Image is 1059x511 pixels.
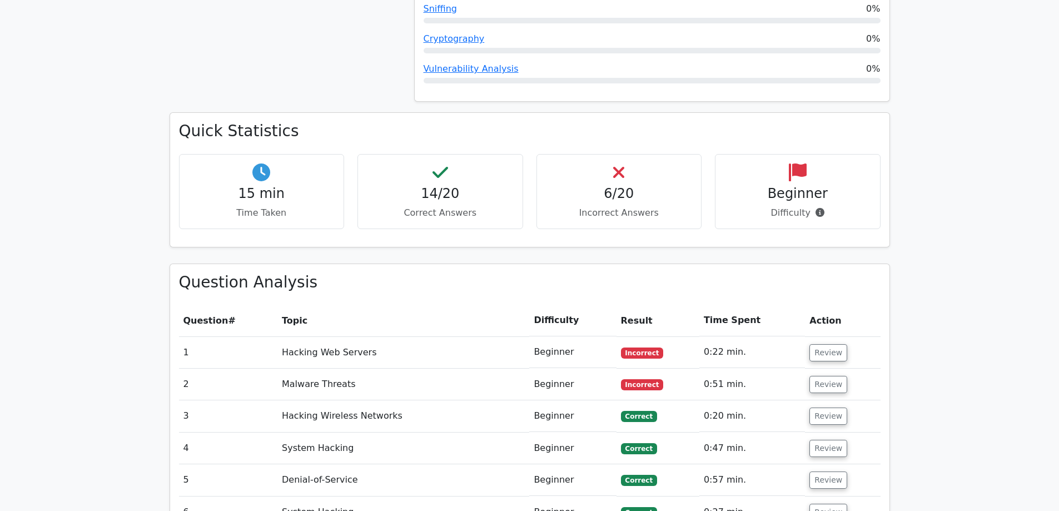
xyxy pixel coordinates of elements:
td: 0:51 min. [699,369,805,400]
span: Incorrect [621,379,664,390]
td: Denial-of-Service [277,464,529,496]
td: 0:47 min. [699,433,805,464]
h3: Quick Statistics [179,122,881,141]
p: Incorrect Answers [546,206,693,220]
span: 0% [866,2,880,16]
a: Cryptography [424,33,485,44]
button: Review [809,344,847,361]
button: Review [809,472,847,489]
span: Correct [621,475,657,486]
td: Beginner [529,369,616,400]
a: Vulnerability Analysis [424,63,519,74]
th: Action [805,305,880,336]
td: Beginner [529,464,616,496]
th: # [179,305,278,336]
th: Time Spent [699,305,805,336]
td: System Hacking [277,433,529,464]
h4: 14/20 [367,186,514,202]
h3: Question Analysis [179,273,881,292]
td: 1 [179,336,278,368]
button: Review [809,408,847,425]
td: Hacking Web Servers [277,336,529,368]
span: Correct [621,443,657,454]
button: Review [809,376,847,393]
td: Hacking Wireless Networks [277,400,529,432]
td: Beginner [529,400,616,432]
p: Correct Answers [367,206,514,220]
span: Question [183,315,228,326]
td: 0:57 min. [699,464,805,496]
td: 0:20 min. [699,400,805,432]
td: 0:22 min. [699,336,805,368]
a: Sniffing [424,3,458,14]
th: Difficulty [529,305,616,336]
td: 2 [179,369,278,400]
td: 3 [179,400,278,432]
h4: 15 min [188,186,335,202]
p: Difficulty [724,206,871,220]
h4: Beginner [724,186,871,202]
span: Incorrect [621,348,664,359]
th: Topic [277,305,529,336]
td: 4 [179,433,278,464]
h4: 6/20 [546,186,693,202]
td: Beginner [529,433,616,464]
span: Correct [621,411,657,422]
span: 0% [866,32,880,46]
td: Malware Threats [277,369,529,400]
p: Time Taken [188,206,335,220]
th: Result [616,305,699,336]
td: Beginner [529,336,616,368]
span: 0% [866,62,880,76]
button: Review [809,440,847,457]
td: 5 [179,464,278,496]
